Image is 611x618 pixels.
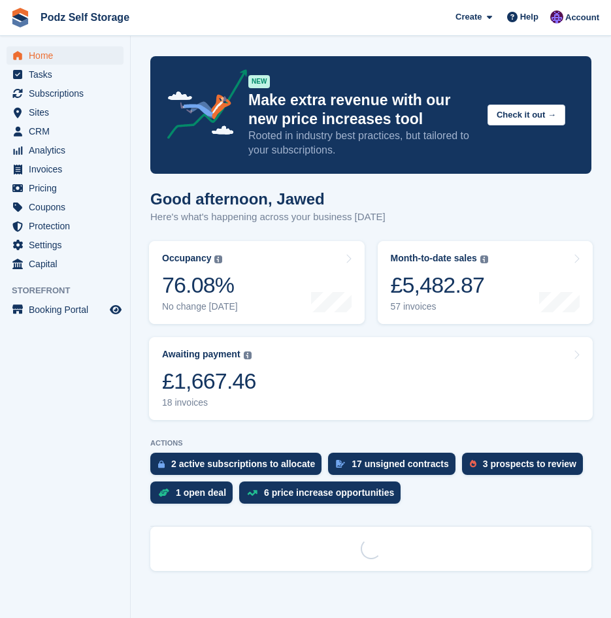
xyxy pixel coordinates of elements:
div: NEW [248,75,270,88]
a: Month-to-date sales £5,482.87 57 invoices [378,241,593,324]
span: Account [565,11,599,24]
span: Settings [29,236,107,254]
span: Coupons [29,198,107,216]
div: 17 unsigned contracts [352,459,449,469]
span: Invoices [29,160,107,178]
a: menu [7,103,124,122]
img: active_subscription_to_allocate_icon-d502201f5373d7db506a760aba3b589e785aa758c864c3986d89f69b8ff3... [158,460,165,468]
a: menu [7,301,124,319]
img: icon-info-grey-7440780725fd019a000dd9b08b2336e03edf1995a4989e88bcd33f0948082b44.svg [480,255,488,263]
a: menu [7,179,124,197]
span: Help [520,10,538,24]
span: Analytics [29,141,107,159]
a: menu [7,65,124,84]
a: menu [7,236,124,254]
a: 6 price increase opportunities [239,481,407,510]
span: Sites [29,103,107,122]
img: Jawed Chowdhary [550,10,563,24]
img: price_increase_opportunities-93ffe204e8149a01c8c9dc8f82e8f89637d9d84a8eef4429ea346261dce0b2c0.svg [247,490,257,496]
a: menu [7,217,124,235]
div: 57 invoices [391,301,488,312]
span: Home [29,46,107,65]
a: Occupancy 76.08% No change [DATE] [149,241,365,324]
div: 3 prospects to review [483,459,576,469]
div: 76.08% [162,272,238,299]
span: Pricing [29,179,107,197]
div: 18 invoices [162,397,256,408]
a: 2 active subscriptions to allocate [150,453,328,481]
img: icon-info-grey-7440780725fd019a000dd9b08b2336e03edf1995a4989e88bcd33f0948082b44.svg [214,255,222,263]
div: Awaiting payment [162,349,240,360]
div: £5,482.87 [391,272,488,299]
img: stora-icon-8386f47178a22dfd0bd8f6a31ec36ba5ce8667c1dd55bd0f319d3a0aa187defe.svg [10,8,30,27]
span: CRM [29,122,107,140]
span: Create [455,10,482,24]
a: menu [7,122,124,140]
div: 6 price increase opportunities [264,487,394,498]
div: No change [DATE] [162,301,238,312]
a: Awaiting payment £1,667.46 18 invoices [149,337,593,420]
h1: Good afternoon, Jawed [150,190,386,208]
span: Capital [29,255,107,273]
p: Make extra revenue with our new price increases tool [248,91,477,129]
span: Protection [29,217,107,235]
img: contract_signature_icon-13c848040528278c33f63329250d36e43548de30e8caae1d1a13099fd9432cc5.svg [336,460,345,468]
div: Month-to-date sales [391,253,477,264]
a: 17 unsigned contracts [328,453,462,481]
p: Rooted in industry best practices, but tailored to your subscriptions. [248,129,477,157]
a: menu [7,141,124,159]
button: Check it out → [487,105,565,126]
p: ACTIONS [150,439,591,447]
div: 2 active subscriptions to allocate [171,459,315,469]
div: Occupancy [162,253,211,264]
span: Subscriptions [29,84,107,103]
div: 1 open deal [176,487,226,498]
a: Podz Self Storage [35,7,135,28]
a: menu [7,160,124,178]
a: Preview store [108,302,124,317]
span: Booking Portal [29,301,107,319]
div: £1,667.46 [162,368,256,395]
img: deal-1b604bf984904fb50ccaf53a9ad4b4a5d6e5aea283cecdc64d6e3604feb123c2.svg [158,488,169,497]
a: menu [7,198,124,216]
span: Tasks [29,65,107,84]
img: price-adjustments-announcement-icon-8257ccfd72463d97f412b2fc003d46551f7dbcb40ab6d574587a9cd5c0d94... [156,69,248,144]
a: menu [7,46,124,65]
a: menu [7,255,124,273]
p: Here's what's happening across your business [DATE] [150,210,386,225]
a: menu [7,84,124,103]
a: 3 prospects to review [462,453,589,481]
img: icon-info-grey-7440780725fd019a000dd9b08b2336e03edf1995a4989e88bcd33f0948082b44.svg [244,351,252,359]
a: 1 open deal [150,481,239,510]
span: Storefront [12,284,130,297]
img: prospect-51fa495bee0391a8d652442698ab0144808aea92771e9ea1ae160a38d050c398.svg [470,460,476,468]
